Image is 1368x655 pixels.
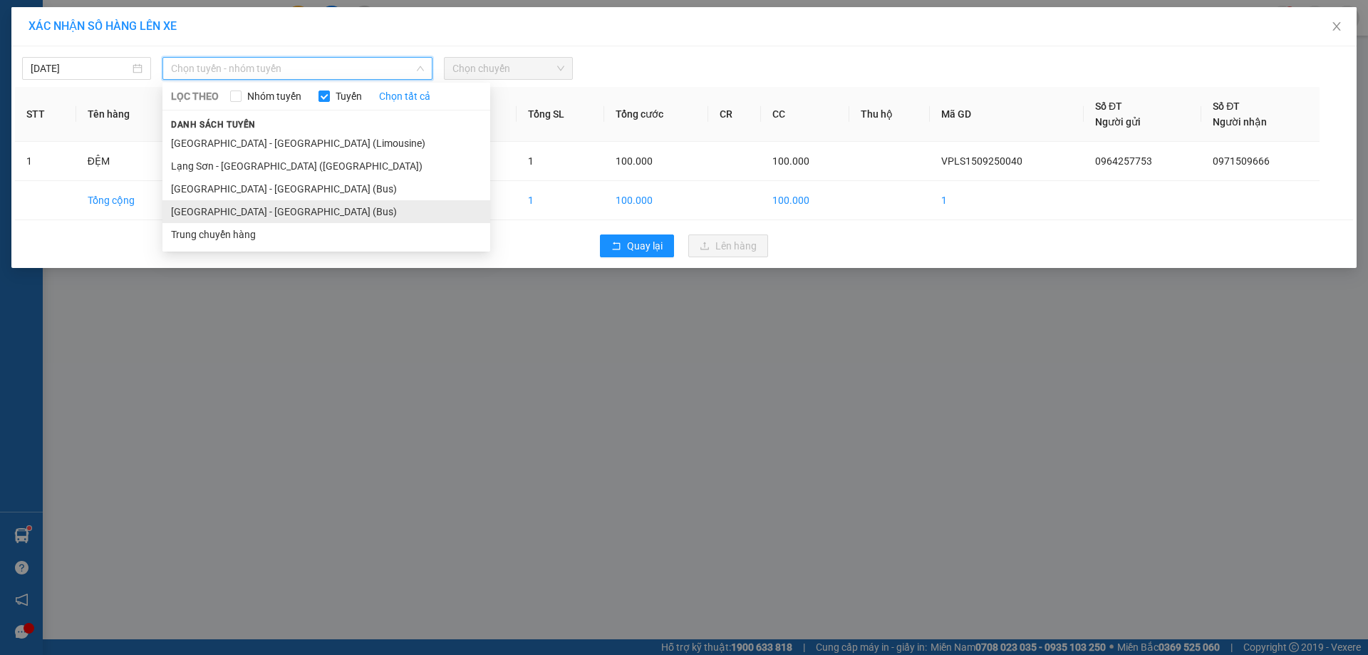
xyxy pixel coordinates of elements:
[15,142,76,181] td: 1
[31,61,130,76] input: 15/09/2025
[242,88,307,104] span: Nhóm tuyến
[1095,100,1122,112] span: Số ĐT
[1095,116,1141,128] span: Người gửi
[1213,116,1267,128] span: Người nhận
[849,87,931,142] th: Thu hộ
[1317,7,1357,47] button: Close
[616,155,653,167] span: 100.000
[162,177,490,200] li: [GEOGRAPHIC_DATA] - [GEOGRAPHIC_DATA] (Bus)
[162,132,490,155] li: [GEOGRAPHIC_DATA] - [GEOGRAPHIC_DATA] (Limousine)
[1213,155,1270,167] span: 0971509666
[528,155,534,167] span: 1
[688,234,768,257] button: uploadLên hàng
[1213,100,1240,112] span: Số ĐT
[162,118,264,131] span: Danh sách tuyến
[941,155,1022,167] span: VPLS1509250040
[517,181,604,220] td: 1
[162,155,490,177] li: Lạng Sơn - [GEOGRAPHIC_DATA] ([GEOGRAPHIC_DATA])
[604,181,708,220] td: 100.000
[1331,21,1342,32] span: close
[171,58,424,79] span: Chọn tuyến - nhóm tuyến
[452,58,564,79] span: Chọn chuyến
[171,88,219,104] span: LỌC THEO
[162,200,490,223] li: [GEOGRAPHIC_DATA] - [GEOGRAPHIC_DATA] (Bus)
[627,238,663,254] span: Quay lại
[772,155,809,167] span: 100.000
[379,88,430,104] a: Chọn tất cả
[416,64,425,73] span: down
[708,87,761,142] th: CR
[930,87,1084,142] th: Mã GD
[162,223,490,246] li: Trung chuyển hàng
[28,19,177,33] span: XÁC NHẬN SỐ HÀNG LÊN XE
[517,87,604,142] th: Tổng SL
[76,181,180,220] td: Tổng cộng
[611,241,621,252] span: rollback
[76,87,180,142] th: Tên hàng
[76,142,180,181] td: ĐỆM
[600,234,674,257] button: rollbackQuay lại
[330,88,368,104] span: Tuyến
[930,181,1084,220] td: 1
[15,87,76,142] th: STT
[1095,155,1152,167] span: 0964257753
[604,87,708,142] th: Tổng cước
[761,181,849,220] td: 100.000
[761,87,849,142] th: CC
